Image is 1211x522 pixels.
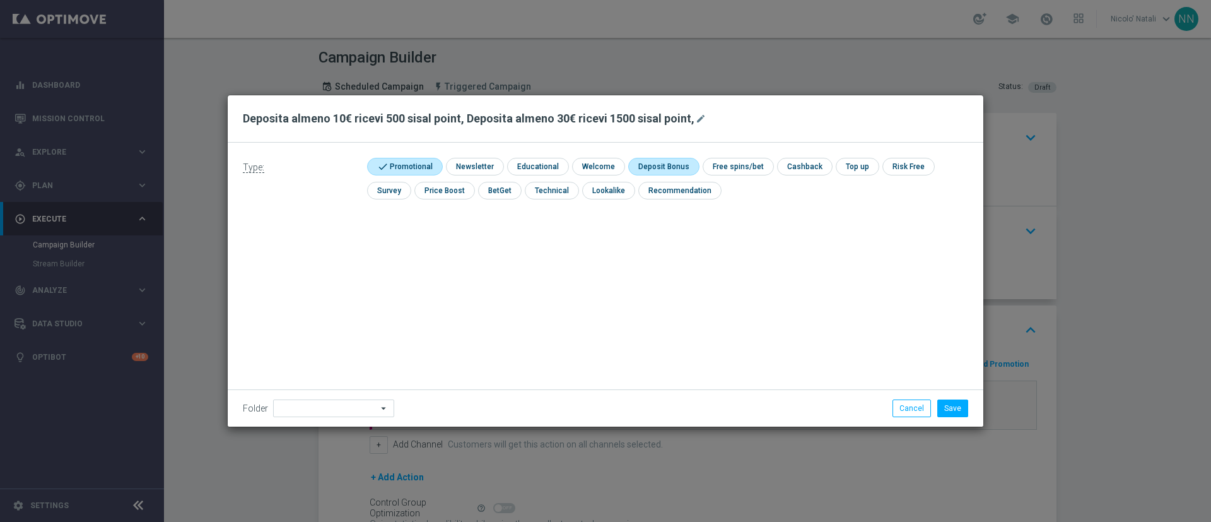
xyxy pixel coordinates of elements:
i: arrow_drop_down [378,400,390,417]
button: Cancel [892,400,931,417]
button: mode_edit [694,111,710,126]
h2: Deposita almeno 10€ ricevi 500 sisal point, Deposita almeno 30€ ricevi 1500 sisal point, [243,111,694,126]
button: Save [937,400,968,417]
label: Folder [243,403,268,414]
span: Type: [243,162,264,173]
i: mode_edit [696,114,706,124]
